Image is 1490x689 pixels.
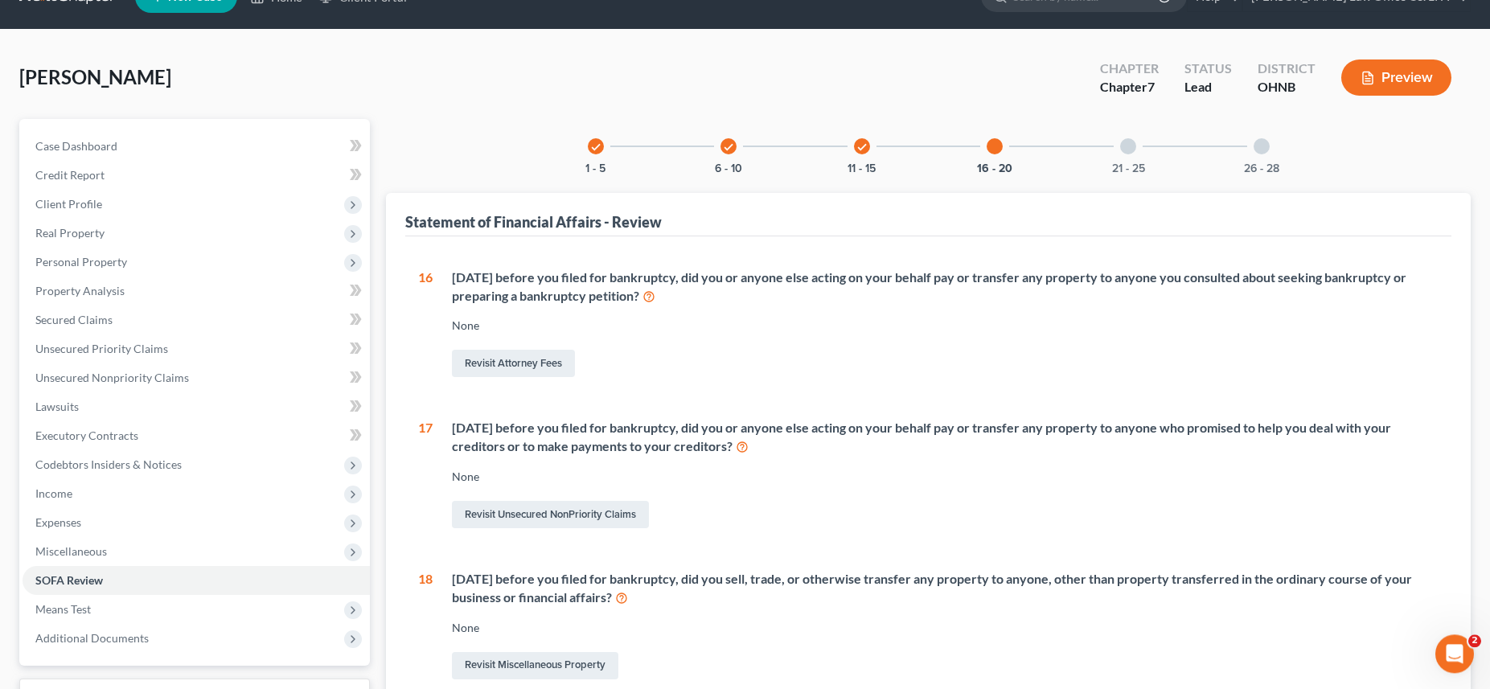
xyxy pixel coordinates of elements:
div: 16 [418,269,433,381]
span: Executory Contracts [35,429,138,442]
div: 17 [418,419,433,531]
div: None [452,318,1439,334]
div: Lead [1184,78,1232,96]
span: Expenses [35,515,81,529]
a: Lawsuits [23,392,370,421]
button: 21 - 25 [1112,163,1145,174]
span: Client Profile [35,197,102,211]
span: Means Test [35,602,91,616]
span: 2 [1468,634,1481,647]
div: None [452,469,1439,485]
span: 7 [1147,79,1155,94]
span: Case Dashboard [35,139,117,153]
a: Case Dashboard [23,132,370,161]
span: Unsecured Nonpriority Claims [35,371,189,384]
div: Chapter [1100,78,1159,96]
div: [DATE] before you filed for bankruptcy, did you or anyone else acting on your behalf pay or trans... [452,419,1439,456]
span: Additional Documents [35,631,149,645]
button: 26 - 28 [1244,163,1279,174]
span: Credit Report [35,168,105,182]
button: 11 - 15 [848,163,876,174]
button: 6 - 10 [715,163,742,174]
a: SOFA Review [23,566,370,595]
span: SOFA Review [35,573,103,587]
i: check [723,141,734,153]
span: Unsecured Priority Claims [35,342,168,355]
button: 1 - 5 [585,163,605,174]
a: Credit Report [23,161,370,190]
a: Revisit Attorney Fees [452,350,575,377]
a: Property Analysis [23,277,370,306]
a: Unsecured Priority Claims [23,334,370,363]
div: OHNB [1258,78,1316,96]
div: 18 [418,570,433,683]
div: None [452,620,1439,636]
i: check [856,141,868,153]
a: Executory Contracts [23,421,370,450]
div: [DATE] before you filed for bankruptcy, did you or anyone else acting on your behalf pay or trans... [452,269,1439,306]
a: Secured Claims [23,306,370,334]
div: Status [1184,59,1232,78]
a: Revisit Miscellaneous Property [452,652,618,679]
span: Lawsuits [35,400,79,413]
span: Real Property [35,226,105,240]
button: Preview [1341,59,1451,96]
span: Secured Claims [35,313,113,326]
a: Revisit Unsecured NonPriority Claims [452,501,649,528]
i: check [590,141,601,153]
span: Miscellaneous [35,544,107,558]
div: Chapter [1100,59,1159,78]
iframe: Intercom live chat [1435,634,1474,673]
span: Income [35,486,72,500]
span: Codebtors Insiders & Notices [35,457,182,471]
span: [PERSON_NAME] [19,65,171,88]
span: Property Analysis [35,284,125,297]
div: District [1258,59,1316,78]
div: Statement of Financial Affairs - Review [405,212,662,232]
span: Personal Property [35,255,127,269]
button: 16 - 20 [977,163,1012,174]
div: [DATE] before you filed for bankruptcy, did you sell, trade, or otherwise transfer any property t... [452,570,1439,607]
a: Unsecured Nonpriority Claims [23,363,370,392]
